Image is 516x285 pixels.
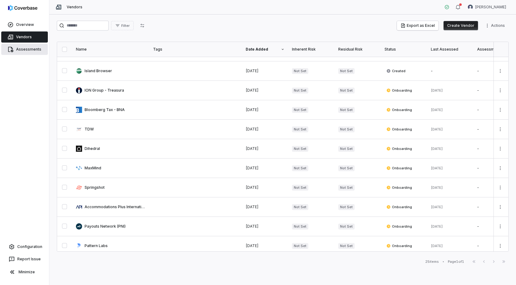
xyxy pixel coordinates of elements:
[292,185,308,191] span: Not Set
[495,66,505,76] button: More actions
[431,244,443,248] span: [DATE]
[338,204,355,210] span: Not Set
[443,21,478,30] button: Create Vendor
[338,47,377,52] div: Residual Risk
[1,44,48,55] a: Assessments
[425,259,439,264] div: 25 items
[246,243,259,248] span: [DATE]
[246,47,285,52] div: Date Added
[385,47,423,52] div: Status
[431,47,470,52] div: Last Assessed
[495,202,505,212] button: More actions
[153,47,238,52] div: Tags
[338,165,355,171] span: Not Set
[1,19,48,30] a: Overview
[468,5,473,10] img: Luke Taylor avatar
[2,266,47,278] button: Minimize
[386,107,412,112] span: Onboarding
[246,146,259,151] span: [DATE]
[495,105,505,114] button: More actions
[338,243,355,249] span: Not Set
[16,35,32,39] span: Vendors
[495,222,505,231] button: More actions
[246,107,259,112] span: [DATE]
[495,163,505,173] button: More actions
[17,244,42,249] span: Configuration
[427,61,473,81] td: -
[495,86,505,95] button: More actions
[448,259,464,264] div: Page 1 of 1
[292,146,308,152] span: Not Set
[386,204,412,209] span: Onboarding
[292,243,308,249] span: Not Set
[386,166,412,171] span: Onboarding
[246,224,259,229] span: [DATE]
[292,126,308,132] span: Not Set
[386,243,412,248] span: Onboarding
[431,205,443,209] span: [DATE]
[246,68,259,73] span: [DATE]
[431,224,443,229] span: [DATE]
[338,107,355,113] span: Not Set
[431,185,443,190] span: [DATE]
[1,31,48,43] a: Vendors
[338,68,355,74] span: Not Set
[338,126,355,132] span: Not Set
[495,144,505,153] button: More actions
[495,241,505,250] button: More actions
[76,47,146,52] div: Name
[121,23,130,28] span: Filter
[2,241,47,252] a: Configuration
[386,185,412,190] span: Onboarding
[386,146,412,151] span: Onboarding
[246,127,259,131] span: [DATE]
[338,224,355,229] span: Not Set
[443,259,444,264] div: •
[386,127,412,132] span: Onboarding
[19,270,35,275] span: Minimize
[431,127,443,131] span: [DATE]
[67,5,82,10] span: Vendors
[292,68,308,74] span: Not Set
[483,21,509,30] button: More actions
[431,166,443,170] span: [DATE]
[292,88,308,93] span: Not Set
[246,88,259,93] span: [DATE]
[386,68,406,73] span: Created
[431,108,443,112] span: [DATE]
[246,204,259,209] span: [DATE]
[386,88,412,93] span: Onboarding
[2,254,47,265] button: Report Issue
[292,224,308,229] span: Not Set
[338,146,355,152] span: Not Set
[17,257,41,262] span: Report Issue
[16,47,41,52] span: Assessments
[495,125,505,134] button: More actions
[386,224,412,229] span: Onboarding
[246,185,259,190] span: [DATE]
[16,22,34,27] span: Overview
[338,185,355,191] span: Not Set
[246,166,259,170] span: [DATE]
[475,5,506,10] span: [PERSON_NAME]
[477,47,516,52] div: Assessment Outcome
[431,147,443,151] span: [DATE]
[292,165,308,171] span: Not Set
[292,47,331,52] div: Inherent Risk
[292,107,308,113] span: Not Set
[111,21,134,30] button: Filter
[397,21,439,30] button: Export as Excel
[292,204,308,210] span: Not Set
[464,2,510,12] button: Luke Taylor avatar[PERSON_NAME]
[8,5,37,11] img: logo-D7KZi-bG.svg
[495,183,505,192] button: More actions
[431,88,443,93] span: [DATE]
[338,88,355,93] span: Not Set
